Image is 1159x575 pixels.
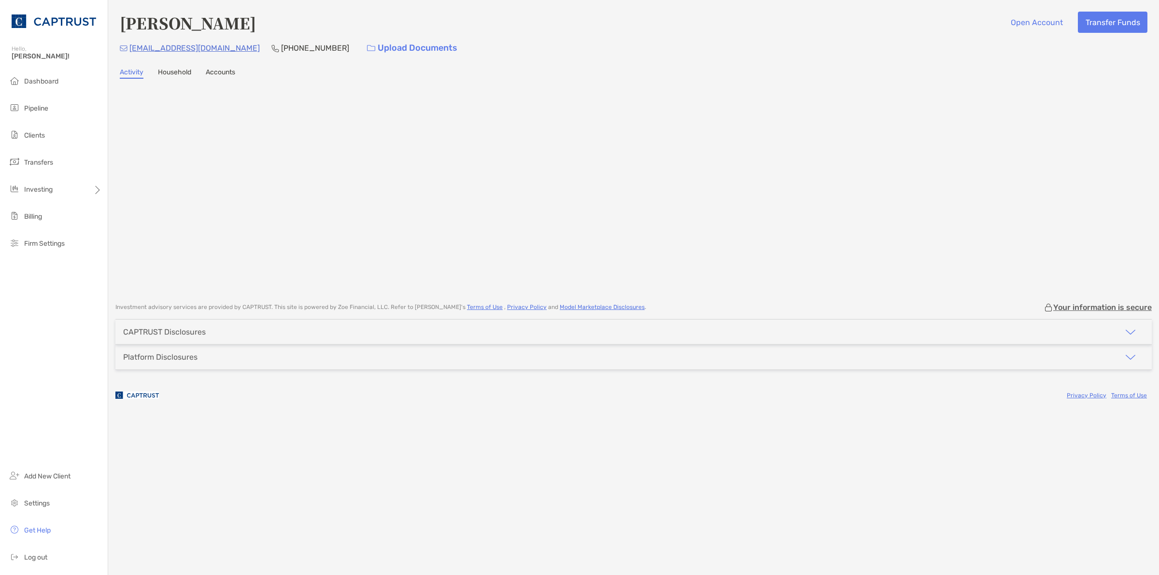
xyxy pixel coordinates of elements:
p: Your information is secure [1053,303,1152,312]
a: Terms of Use [1111,392,1147,399]
img: Email Icon [120,45,127,51]
span: Transfers [24,158,53,167]
a: Accounts [206,68,235,79]
span: Settings [24,499,50,507]
p: Investment advisory services are provided by CAPTRUST . This site is powered by Zoe Financial, LL... [115,304,646,311]
img: dashboard icon [9,75,20,86]
img: CAPTRUST Logo [12,4,96,39]
span: Pipeline [24,104,48,112]
span: Billing [24,212,42,221]
img: get-help icon [9,524,20,535]
span: Clients [24,131,45,140]
a: Household [158,68,191,79]
span: Dashboard [24,77,58,85]
img: investing icon [9,183,20,195]
img: icon arrow [1125,326,1136,338]
a: Upload Documents [361,38,464,58]
span: Investing [24,185,53,194]
a: Model Marketplace Disclosures [560,304,645,310]
a: Terms of Use [467,304,503,310]
img: clients icon [9,129,20,140]
img: logout icon [9,551,20,562]
span: Add New Client [24,472,71,480]
button: Transfer Funds [1078,12,1147,33]
div: CAPTRUST Disclosures [123,327,206,337]
img: settings icon [9,497,20,508]
img: icon arrow [1125,351,1136,363]
img: Phone Icon [271,44,279,52]
span: Log out [24,553,47,561]
img: pipeline icon [9,102,20,113]
img: firm-settings icon [9,237,20,249]
img: transfers icon [9,156,20,168]
a: Privacy Policy [507,304,547,310]
button: Open Account [1003,12,1070,33]
span: Get Help [24,526,51,534]
p: [EMAIL_ADDRESS][DOMAIN_NAME] [129,42,260,54]
a: Activity [120,68,143,79]
span: Firm Settings [24,239,65,248]
img: billing icon [9,210,20,222]
img: company logo [115,384,159,406]
div: Platform Disclosures [123,352,198,362]
span: [PERSON_NAME]! [12,52,102,60]
img: add_new_client icon [9,470,20,481]
p: [PHONE_NUMBER] [281,42,349,54]
a: Privacy Policy [1067,392,1106,399]
img: button icon [367,45,375,52]
h4: [PERSON_NAME] [120,12,256,34]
